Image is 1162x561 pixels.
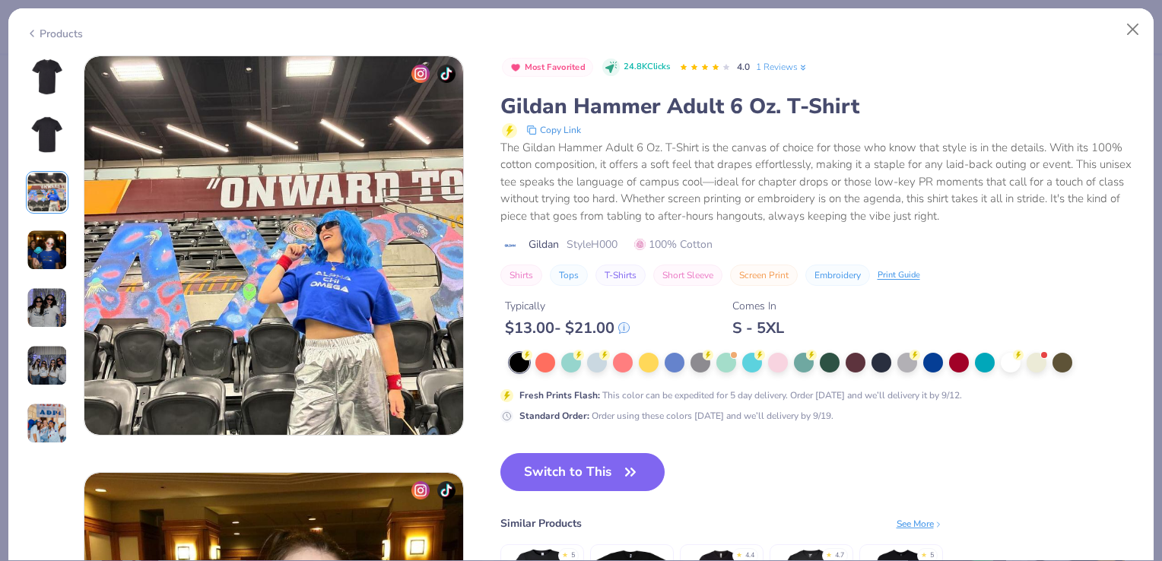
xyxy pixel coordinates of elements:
span: Gildan [529,236,559,252]
span: Most Favorited [525,63,586,71]
div: Typically [505,298,630,314]
button: Close [1119,15,1148,44]
img: insta-icon.png [411,481,430,499]
button: copy to clipboard [522,121,586,139]
a: 1 Reviews [756,60,808,74]
img: a824ae67-7983-40f2-98fe-96de7bbebf8d [84,56,463,435]
img: Most Favorited sort [510,62,522,74]
div: 4.4 [745,550,754,561]
span: Style H000 [567,236,618,252]
div: ★ [562,550,568,556]
button: Short Sleeve [653,265,722,286]
div: Comes In [732,298,784,314]
span: 4.0 [737,61,750,73]
span: 24.8K Clicks [624,61,670,74]
div: The Gildan Hammer Adult 6 Oz. T-Shirt is the canvas of choice for those who know that style is in... [500,139,1137,225]
img: User generated content [27,230,68,271]
div: Products [26,26,83,42]
img: Front [29,59,65,95]
img: tiktok-icon.png [437,481,456,499]
div: 5 [571,550,575,561]
div: ★ [921,550,927,556]
img: insta-icon.png [411,65,430,83]
button: Badge Button [502,58,594,78]
button: T-Shirts [595,265,646,286]
img: brand logo [500,239,521,252]
div: See More [897,517,943,531]
button: Screen Print [730,265,798,286]
div: Print Guide [878,269,920,282]
button: Embroidery [805,265,870,286]
div: This color can be expedited for 5 day delivery. Order [DATE] and we’ll delivery it by 9/12. [519,388,962,402]
strong: Standard Order : [519,410,589,422]
div: S - 5XL [732,319,784,338]
div: $ 13.00 - $ 21.00 [505,319,630,338]
div: ★ [736,550,742,556]
div: 4.7 [835,550,844,561]
img: User generated content [27,287,68,328]
div: 4.0 Stars [679,55,731,80]
img: User generated content [27,403,68,444]
button: Tops [550,265,588,286]
div: Gildan Hammer Adult 6 Oz. T-Shirt [500,92,1137,121]
strong: Fresh Prints Flash : [519,389,600,401]
span: 100% Cotton [634,236,713,252]
img: Back [29,116,65,153]
img: User generated content [27,345,68,386]
button: Shirts [500,265,542,286]
button: Switch to This [500,453,665,491]
img: tiktok-icon.png [437,65,456,83]
img: User generated content [27,172,68,213]
div: 5 [930,550,934,561]
div: Similar Products [500,515,582,531]
div: ★ [826,550,832,556]
div: Order using these colors [DATE] and we’ll delivery by 9/19. [519,409,833,423]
